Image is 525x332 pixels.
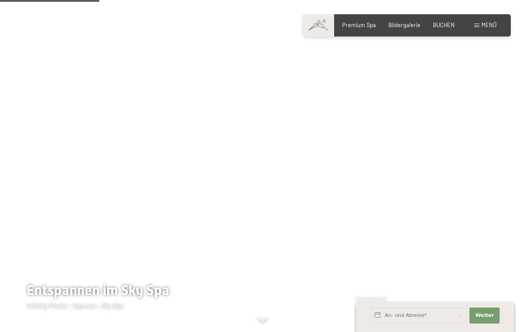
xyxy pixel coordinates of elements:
[481,21,497,28] span: Menü
[342,21,376,28] a: Premium Spa
[475,312,494,319] span: Weiter
[433,21,455,28] a: BUCHEN
[356,296,387,302] span: Schnellanfrage
[469,308,500,324] button: Weiter
[388,21,420,28] a: Bildergalerie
